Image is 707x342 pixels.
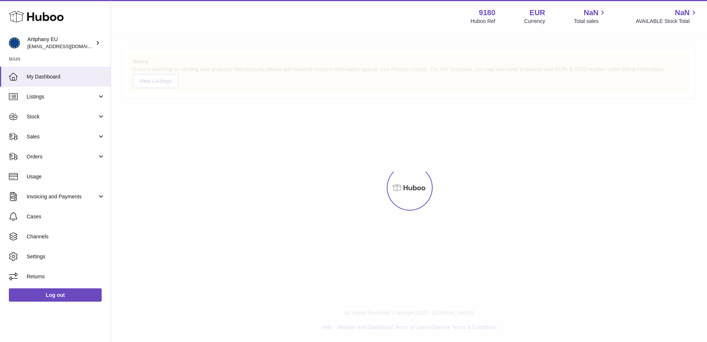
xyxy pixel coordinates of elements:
span: Sales [27,133,97,140]
span: NaN [675,8,690,18]
span: [EMAIL_ADDRESS][DOMAIN_NAME] [27,43,109,49]
strong: 9180 [479,8,495,18]
span: Listings [27,93,97,100]
span: Orders [27,153,97,160]
img: internalAdmin-9180@internal.huboo.com [9,37,20,48]
div: Artiphany EU [27,36,94,50]
span: Settings [27,253,105,260]
a: Log out [9,288,102,302]
div: Currency [524,18,545,25]
span: Invoicing and Payments [27,193,97,200]
span: AVAILABLE Stock Total [636,18,698,25]
span: NaN [583,8,598,18]
strong: EUR [530,8,545,18]
span: Cases [27,213,105,220]
a: NaN Total sales [574,8,607,25]
span: Total sales [574,18,607,25]
span: My Dashboard [27,73,105,80]
span: Stock [27,113,97,120]
div: Huboo Ref [471,18,495,25]
a: NaN AVAILABLE Stock Total [636,8,698,25]
span: Usage [27,173,105,180]
span: Returns [27,273,105,280]
span: Channels [27,233,105,240]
